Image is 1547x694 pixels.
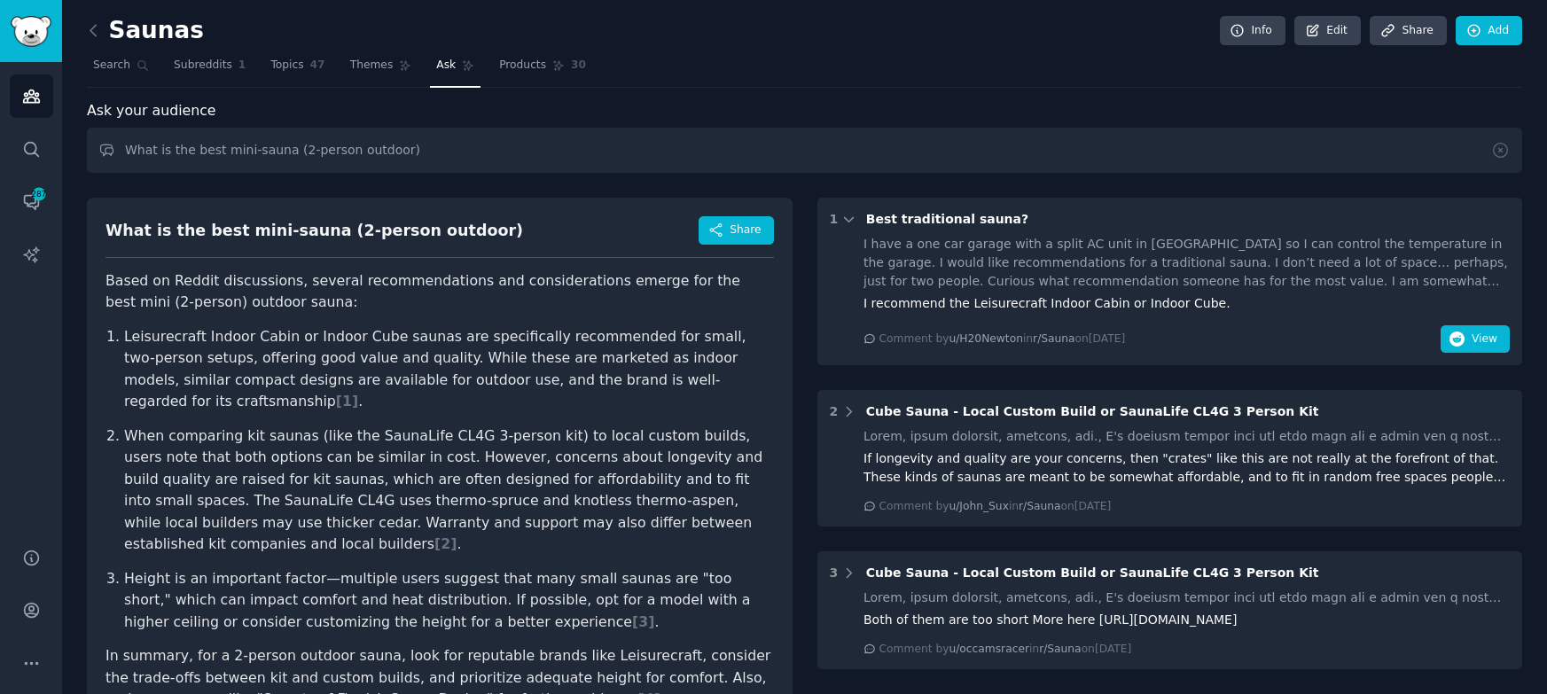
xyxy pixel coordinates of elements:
span: Ask your audience [87,100,216,122]
div: 1 [830,210,839,229]
span: u/occamsracer [949,643,1029,655]
span: 287 [31,188,47,200]
button: View [1441,325,1510,354]
img: GummySearch logo [11,16,51,47]
a: View [1441,335,1510,349]
span: Share [730,222,761,238]
div: Comment by in on [DATE] [879,642,1132,658]
span: Themes [350,58,394,74]
div: I have a one car garage with a split AC unit in [GEOGRAPHIC_DATA] so I can control the temperatur... [863,235,1510,291]
span: Cube Sauna - Local Custom Build or SaunaLife CL4G 3 Person Kit [866,404,1319,418]
span: View [1472,331,1497,347]
span: r/Sauna [1039,643,1081,655]
div: Lorem, ipsum dolorsit, ametcons, adi., E's doeiusm tempor inci utl etdo magn ali e admin ven q no... [863,427,1510,446]
input: Ask this audience a question... [87,128,1522,173]
a: Products30 [493,51,592,88]
span: 1 [238,58,246,74]
span: 47 [310,58,325,74]
a: Share [1370,16,1446,46]
div: 2 [830,402,839,421]
p: Based on Reddit discussions, several recommendations and considerations emerge for the best mini ... [105,270,774,314]
span: u/H20Newton [949,332,1022,345]
span: Subreddits [174,58,232,74]
span: Ask [436,58,456,74]
p: Height is an important factor—multiple users suggest that many small saunas are "too short," whic... [124,568,774,634]
span: Products [499,58,546,74]
span: [ 1 ] [336,393,358,409]
h2: Saunas [87,17,204,45]
span: r/Sauna [1033,332,1074,345]
a: Ask [430,51,481,88]
div: Both of them are too short More here [URL][DOMAIN_NAME] [863,611,1510,629]
span: Cube Sauna - Local Custom Build or SaunaLife CL4G 3 Person Kit [866,565,1319,580]
div: Comment by in on [DATE] [879,499,1112,515]
span: 30 [571,58,586,74]
a: Topics47 [264,51,331,88]
a: Themes [344,51,418,88]
span: Best traditional sauna? [866,212,1028,226]
div: Lorem, ipsum dolorsit, ametcons, adi., E's doeiusm tempor inci utl etdo magn ali e admin ven q no... [863,589,1510,607]
span: [ 2 ] [434,535,457,552]
p: Leisurecraft Indoor Cabin or Indoor Cube saunas are specifically recommended for small, two-perso... [124,326,774,413]
div: Comment by in on [DATE] [879,331,1126,347]
a: 287 [10,180,53,223]
div: If longevity and quality are your concerns, then "crates" like this are not really at the forefro... [863,449,1510,487]
p: When comparing kit saunas (like the SaunaLife CL4G 3-person kit) to local custom builds, users no... [124,425,774,556]
span: u/John_Sux [949,500,1008,512]
div: I recommend the Leisurecraft Indoor Cabin or Indoor Cube. [863,294,1510,313]
a: Subreddits1 [168,51,252,88]
a: Add [1456,16,1522,46]
span: r/Sauna [1019,500,1060,512]
div: 3 [830,564,839,582]
div: What is the best mini-sauna (2-person outdoor) [105,220,523,242]
a: Edit [1294,16,1361,46]
a: Search [87,51,155,88]
span: [ 3 ] [632,613,654,630]
button: Share [699,216,773,245]
span: Search [93,58,130,74]
a: Info [1220,16,1285,46]
span: Topics [270,58,303,74]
